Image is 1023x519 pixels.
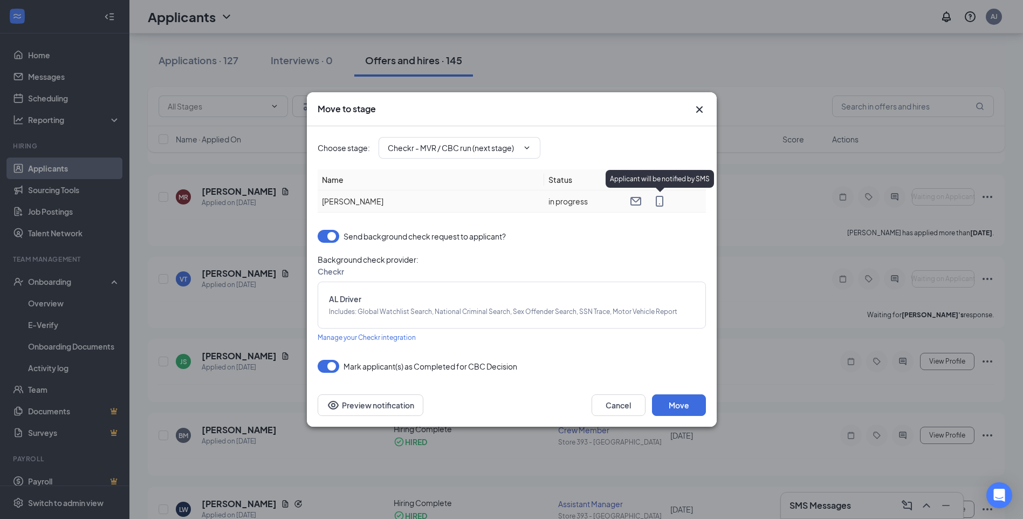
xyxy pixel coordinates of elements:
[318,267,344,276] span: Checkr
[606,170,714,188] div: Applicant will be notified by SMS
[629,195,642,208] svg: Email
[329,293,695,305] span: AL Driver
[318,103,376,115] h3: Move to stage
[322,196,383,206] span: [PERSON_NAME]
[318,333,416,342] span: Manage your Checkr integration
[344,230,506,243] span: Send background check request to applicant?
[986,482,1012,508] div: Open Intercom Messenger
[693,103,706,116] svg: Cross
[318,254,706,265] span: Background check provider :
[318,169,544,190] th: Name
[625,169,706,190] th: Message format
[344,360,517,373] span: Mark applicant(s) as Completed for CBC Decision
[318,394,423,416] button: Preview notificationEye
[318,142,370,154] span: Choose stage :
[652,394,706,416] button: Move
[544,169,625,190] th: Status
[653,195,666,208] svg: MobileSms
[327,399,340,412] svg: Eye
[329,307,695,317] span: Includes : Global Watchlist Search, National Criminal Search, Sex Offender Search, SSN Trace, Mot...
[693,103,706,116] button: Close
[544,190,625,213] td: in progress
[523,144,531,152] svg: ChevronDown
[592,394,646,416] button: Cancel
[318,331,416,343] a: Manage your Checkr integration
